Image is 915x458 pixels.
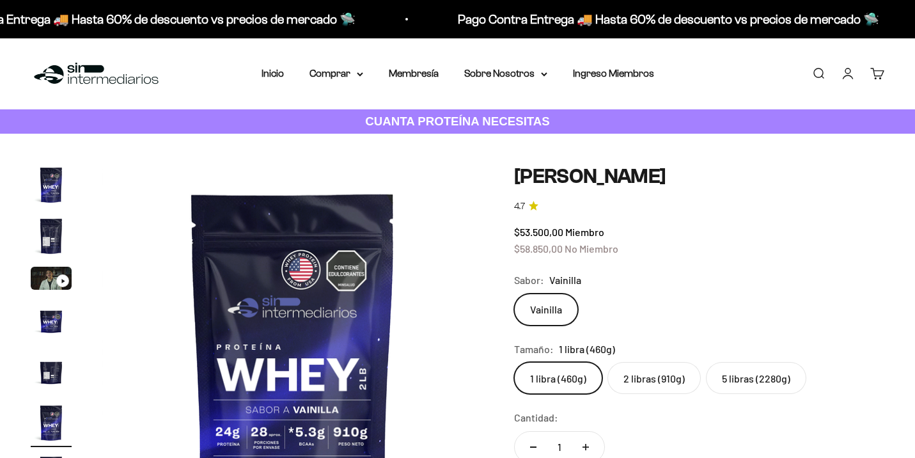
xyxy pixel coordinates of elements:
strong: CUANTA PROTEÍNA NECESITAS [365,114,550,128]
span: $53.500,00 [514,226,563,238]
p: Pago Contra Entrega 🚚 Hasta 60% de descuento vs precios de mercado 🛸 [434,9,856,29]
button: Ir al artículo 6 [31,402,72,447]
span: No Miembro [565,242,618,255]
button: Ir al artículo 3 [31,267,72,294]
a: Ingreso Miembros [573,68,654,79]
span: Miembro [565,226,604,238]
button: Ir al artículo 2 [31,216,72,260]
summary: Sobre Nosotros [464,65,547,82]
img: Proteína Whey - Vainilla [31,216,72,257]
span: Vainilla [549,272,581,288]
img: Proteína Whey - Vainilla [31,402,72,443]
img: Proteína Whey - Vainilla [31,300,72,341]
span: 1 libra (460g) [559,341,615,358]
img: Proteína Whey - Vainilla [31,351,72,392]
label: Cantidad: [514,409,558,426]
legend: Tamaño: [514,341,554,358]
a: Inicio [262,68,284,79]
summary: Comprar [309,65,363,82]
button: Ir al artículo 5 [31,351,72,396]
legend: Sabor: [514,272,544,288]
a: Membresía [389,68,439,79]
span: $58.850,00 [514,242,563,255]
a: 4.74.7 de 5.0 estrellas [514,200,884,214]
h1: [PERSON_NAME] [514,164,884,189]
span: 4.7 [514,200,525,214]
button: Ir al artículo 1 [31,164,72,209]
button: Ir al artículo 4 [31,300,72,345]
img: Proteína Whey - Vainilla [31,164,72,205]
